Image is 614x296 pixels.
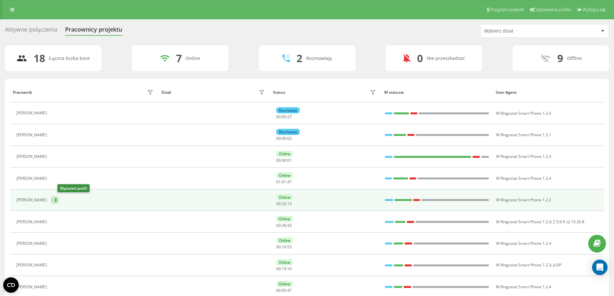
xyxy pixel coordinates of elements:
div: [PERSON_NAME] [16,241,48,246]
span: M Ringostat Smart Phone 1.2.4 [496,284,551,290]
div: 18 [34,52,45,64]
span: 01 [282,179,286,185]
div: Open Intercom Messenger [592,260,608,275]
span: 32 [282,201,286,206]
div: Online [276,237,293,243]
span: 00 [276,266,281,272]
div: Online [276,281,293,287]
span: 47 [287,288,292,293]
div: Online [276,151,293,157]
span: JsSIP [553,262,561,268]
span: 00 [276,223,281,228]
span: Program poleceń [490,7,524,12]
span: 26 [282,223,286,228]
div: : : [276,245,292,249]
div: : : [276,202,292,206]
div: Wybierz dział [484,28,561,34]
span: 00 [276,136,281,141]
span: 01 [287,158,292,163]
div: [PERSON_NAME] [16,285,48,289]
span: 10 [287,266,292,272]
div: Łączna liczba kont [49,56,90,61]
span: W Ringostat Smart Phone 1.2.4 [496,176,551,181]
div: Status [273,90,285,95]
button: Open CMP widget [3,277,19,293]
div: Online [276,259,293,265]
span: 00 [282,136,286,141]
div: : : [276,267,292,271]
div: Nie przeszkadzać [427,56,465,61]
span: 15 [287,201,292,206]
div: Online [276,216,293,222]
div: Online [276,194,293,200]
div: Online [186,56,200,61]
span: 15 [282,266,286,272]
span: W Ringostat Smart Phone 1.2.1 [496,132,551,138]
span: Z 5.6.9 v2.10.20.8 [553,219,584,224]
span: 30 [282,158,286,163]
div: Aktywne połączenia [5,26,57,36]
span: 09 [276,158,281,163]
div: [PERSON_NAME] [16,176,48,181]
div: 9 [557,52,563,64]
div: Offline [567,56,582,61]
div: Pracownicy projektu [65,26,122,36]
span: 53 [287,244,292,250]
div: [PERSON_NAME] [16,263,48,267]
span: W Ringostat Smart Phone 1.2.4 [496,219,551,224]
span: 01 [276,179,281,185]
div: Dział [161,90,171,95]
div: [PERSON_NAME] [16,154,48,159]
div: Online [276,172,293,178]
span: 00 [276,244,281,250]
div: : : [276,115,292,119]
span: 16 [282,244,286,250]
div: : : [276,180,292,184]
span: W Ringostat Smart Phone 1.2.4 [496,110,551,116]
div: 2 [297,52,302,64]
span: W Ringostat Smart Phone 1.2.4 [496,154,551,159]
span: 05 [282,288,286,293]
div: [PERSON_NAME] [16,133,48,137]
span: Wyloguj się [582,7,605,12]
span: 43 [287,223,292,228]
span: W Ringostat Smart Phone 1.2.4 [496,241,551,246]
div: 0 [417,52,423,64]
div: Pracownik [13,90,32,95]
span: 00 [276,201,281,206]
div: Rozmawia [276,129,300,135]
div: Rozmawia [276,107,300,113]
div: : : [276,223,292,228]
div: Wyświetl profil [57,184,90,192]
div: [PERSON_NAME] [16,111,48,115]
div: : : [276,288,292,293]
span: 27 [287,114,292,119]
span: 00 [282,114,286,119]
span: W Ringostat Smart Phone 1.2.2 [496,197,551,203]
div: User Agent [496,90,601,95]
div: : : [276,136,292,141]
div: W statusie [384,90,490,95]
div: : : [276,158,292,163]
span: 00 [276,114,281,119]
div: Rozmawiają [306,56,332,61]
div: [PERSON_NAME] [16,220,48,224]
span: W Ringostat Smart Phone 1.2.3 [496,262,551,268]
span: 00 [276,288,281,293]
span: 47 [287,179,292,185]
span: 02 [287,136,292,141]
div: [PERSON_NAME] [16,198,48,202]
span: Ustawienia profilu [536,7,572,12]
div: 7 [176,52,182,64]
